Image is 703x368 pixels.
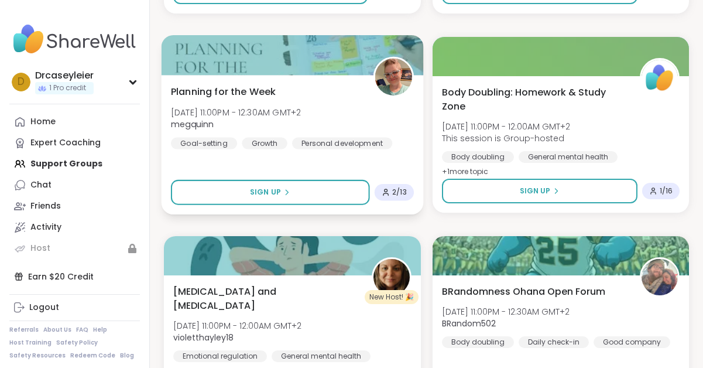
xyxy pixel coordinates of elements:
[171,180,369,205] button: Sign Up
[173,332,234,343] b: violetthayley18
[173,320,301,332] span: [DATE] 11:00PM - 12:00AM GMT+2
[642,259,678,295] img: BRandom502
[171,106,301,118] span: [DATE] 11:00PM - 12:30AM GMT+2
[242,137,287,149] div: Growth
[9,175,140,196] a: Chat
[173,350,267,362] div: Emotional regulation
[173,285,359,313] span: [MEDICAL_DATA] and [MEDICAL_DATA]
[9,238,140,259] a: Host
[35,69,94,82] div: Drcaseyleier
[9,297,140,318] a: Logout
[642,60,678,96] img: ShareWell
[9,217,140,238] a: Activity
[9,132,140,154] a: Expert Coaching
[120,352,134,360] a: Blog
[250,187,281,197] span: Sign Up
[442,318,496,329] b: BRandom502
[43,326,71,334] a: About Us
[70,352,115,360] a: Redeem Code
[30,243,50,254] div: Host
[292,137,392,149] div: Personal development
[171,84,276,98] span: Planning for the Week
[442,179,638,203] button: Sign Up
[9,326,39,334] a: Referrals
[520,186,550,196] span: Sign Up
[171,118,214,130] b: megquinn
[9,111,140,132] a: Home
[9,352,66,360] a: Safety Resources
[9,19,140,60] img: ShareWell Nav Logo
[29,302,59,314] div: Logout
[93,326,107,334] a: Help
[442,86,627,114] span: Body Doubling: Homework & Study Zone
[594,336,670,348] div: Good company
[519,336,589,348] div: Daily check-in
[49,83,86,93] span: 1 Pro credit
[442,306,570,318] span: [DATE] 11:00PM - 12:30AM GMT+2
[9,196,140,217] a: Friends
[171,137,237,149] div: Goal-setting
[392,188,406,197] span: 2 / 13
[30,200,61,212] div: Friends
[30,137,101,149] div: Expert Coaching
[442,285,605,299] span: BRandomness Ohana Open Forum
[442,151,514,163] div: Body doubling
[272,350,371,362] div: General mental health
[56,339,98,347] a: Safety Policy
[18,74,25,90] span: D
[442,132,570,144] span: This session is Group-hosted
[9,266,140,287] div: Earn $20 Credit
[373,259,410,295] img: violetthayley18
[30,222,61,233] div: Activity
[365,290,419,304] div: New Host! 🎉
[519,151,618,163] div: General mental health
[30,179,52,191] div: Chat
[442,336,514,348] div: Body doubling
[30,116,56,128] div: Home
[660,186,673,196] span: 1 / 16
[442,121,570,132] span: [DATE] 11:00PM - 12:00AM GMT+2
[375,59,411,96] img: megquinn
[9,339,52,347] a: Host Training
[76,326,88,334] a: FAQ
